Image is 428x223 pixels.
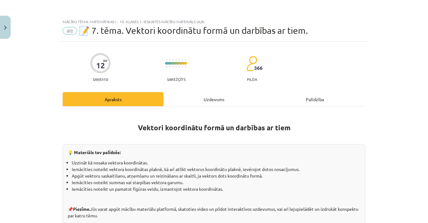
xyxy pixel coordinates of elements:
[90,77,111,81] p: Saņemsi
[167,77,185,81] p: Sarežģīts
[68,149,121,155] strong: 💡 Materiāls tev palīdzēs:
[72,159,360,166] li: Uzzināt kā nosaka vektora koordinātas.
[246,56,257,71] img: students-c634bb4e5e11cddfef0936a35e636f08e4e9abd3cc4e673bd6f9a4125e45ecb1.svg
[63,27,77,34] span: #8
[185,66,186,68] img: icon-short-line-57e1e144782c952c97e751825c79c345078a6d821885a25fce030b3d8c18986b.svg
[63,92,164,106] div: Apraksts
[72,173,360,179] li: Apgūt vektoru saskaitīšanu, atņemšanu un reizināšanu ar skaitli, ja vektors dots koordinātu formā.
[79,25,308,36] span: 📝 7. tēma. Vektori koordinātu formā un darbības ar tiem.
[164,92,264,106] div: Uzdevums
[63,19,365,24] div: Mācību tēma: Matemātikas i - 10. klases 1. ieskaites mācību materiāls (a,b)
[96,61,105,70] div: 12
[176,59,176,60] img: icon-short-line-57e1e144782c952c97e751825c79c345078a6d821885a25fce030b3d8c18986b.svg
[182,66,183,68] img: icon-short-line-57e1e144782c952c97e751825c79c345078a6d821885a25fce030b3d8c18986b.svg
[254,65,263,71] span: 366
[72,186,360,192] li: Iemācīties noteikt un pamatot figūras veidu, izmantojot vektora koordinātas.
[179,59,180,60] img: icon-short-line-57e1e144782c952c97e751825c79c345078a6d821885a25fce030b3d8c18986b.svg
[179,66,180,68] img: icon-short-line-57e1e144782c952c97e751825c79c345078a6d821885a25fce030b3d8c18986b.svg
[182,59,183,60] img: icon-short-line-57e1e144782c952c97e751825c79c345078a6d821885a25fce030b3d8c18986b.svg
[68,206,360,219] p: 📌 Jūs varat apgūt mācību materiālu platformā, skatoties video un pildot interaktīvos uzdevumus, v...
[4,26,7,30] img: icon-close-lesson-0947bae3869378f0d4975bcd49f059093ad1ed9edebbc8119c70593378902aed.svg
[72,179,360,186] li: Iemācīties noteikt summas vai starpības vektora garumu.
[185,59,186,60] img: icon-short-line-57e1e144782c952c97e751825c79c345078a6d821885a25fce030b3d8c18986b.svg
[73,206,90,212] strong: Piezīme.
[247,77,257,81] p: pilda
[176,66,176,68] img: icon-short-line-57e1e144782c952c97e751825c79c345078a6d821885a25fce030b3d8c18986b.svg
[103,59,107,62] span: XP
[264,92,365,106] div: Palīdzība
[138,123,290,132] strong: Vektori koordinātu formā un darbības ar tiem
[72,166,360,173] li: Iemācīties noteikt vektora koordinātas plaknē, kā arī atlikt vektorus koordinātu plaknē, ievērojo...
